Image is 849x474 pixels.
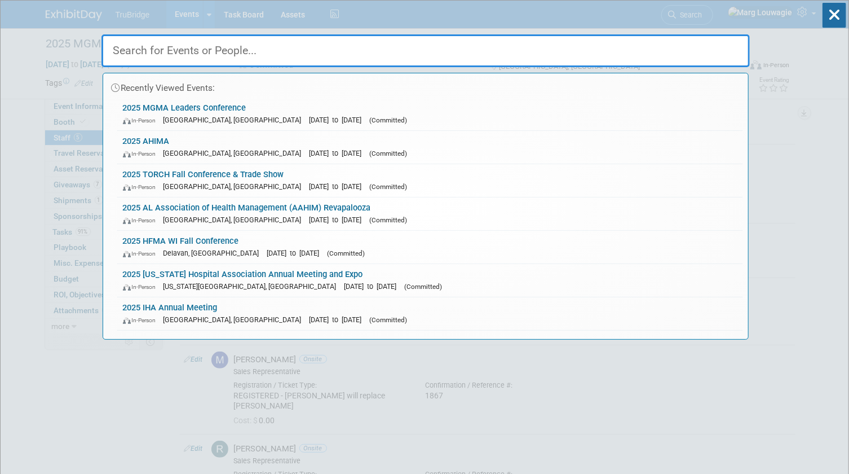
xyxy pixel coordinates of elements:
span: [GEOGRAPHIC_DATA], [GEOGRAPHIC_DATA] [163,315,307,324]
span: [DATE] to [DATE] [309,216,368,224]
span: In-Person [123,150,161,157]
a: 2025 [US_STATE] Hospital Association Annual Meeting and Expo In-Person [US_STATE][GEOGRAPHIC_DATA... [117,264,742,297]
span: [US_STATE][GEOGRAPHIC_DATA], [GEOGRAPHIC_DATA] [163,282,342,291]
a: 2025 AL Association of Health Management (AAHIM) Revapalooza In-Person [GEOGRAPHIC_DATA], [GEOGRA... [117,197,742,230]
span: In-Person [123,250,161,257]
a: 2025 IHA Annual Meeting In-Person [GEOGRAPHIC_DATA], [GEOGRAPHIC_DATA] [DATE] to [DATE] (Committed) [117,297,742,330]
div: Recently Viewed Events: [109,73,742,98]
span: In-Person [123,317,161,324]
span: (Committed) [370,116,408,124]
span: In-Person [123,183,161,191]
span: (Committed) [370,316,408,324]
span: [DATE] to [DATE] [267,249,325,257]
a: 2025 HFMA WI Fall Conference In-Person Delavan, [GEOGRAPHIC_DATA] [DATE] to [DATE] (Committed) [117,231,742,264]
span: Delavan, [GEOGRAPHIC_DATA] [163,249,265,257]
input: Search for Events or People... [101,34,750,67]
span: [DATE] to [DATE] [309,116,368,124]
a: 2025 MGMA Leaders Conference In-Person [GEOGRAPHIC_DATA], [GEOGRAPHIC_DATA] [DATE] to [DATE] (Com... [117,98,742,130]
span: [DATE] to [DATE] [309,149,368,157]
span: (Committed) [328,249,365,257]
span: [DATE] to [DATE] [309,182,368,191]
span: (Committed) [370,183,408,191]
a: 2025 TORCH Fall Conference & Trade Show In-Person [GEOGRAPHIC_DATA], [GEOGRAPHIC_DATA] [DATE] to ... [117,164,742,197]
span: [DATE] to [DATE] [344,282,403,291]
a: 2025 AHIMA In-Person [GEOGRAPHIC_DATA], [GEOGRAPHIC_DATA] [DATE] to [DATE] (Committed) [117,131,742,164]
span: [GEOGRAPHIC_DATA], [GEOGRAPHIC_DATA] [163,216,307,224]
span: In-Person [123,117,161,124]
span: (Committed) [370,150,408,157]
span: In-Person [123,283,161,291]
span: [DATE] to [DATE] [309,315,368,324]
span: (Committed) [370,216,408,224]
span: In-Person [123,217,161,224]
span: [GEOGRAPHIC_DATA], [GEOGRAPHIC_DATA] [163,149,307,157]
span: (Committed) [405,283,443,291]
span: [GEOGRAPHIC_DATA], [GEOGRAPHIC_DATA] [163,116,307,124]
span: [GEOGRAPHIC_DATA], [GEOGRAPHIC_DATA] [163,182,307,191]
